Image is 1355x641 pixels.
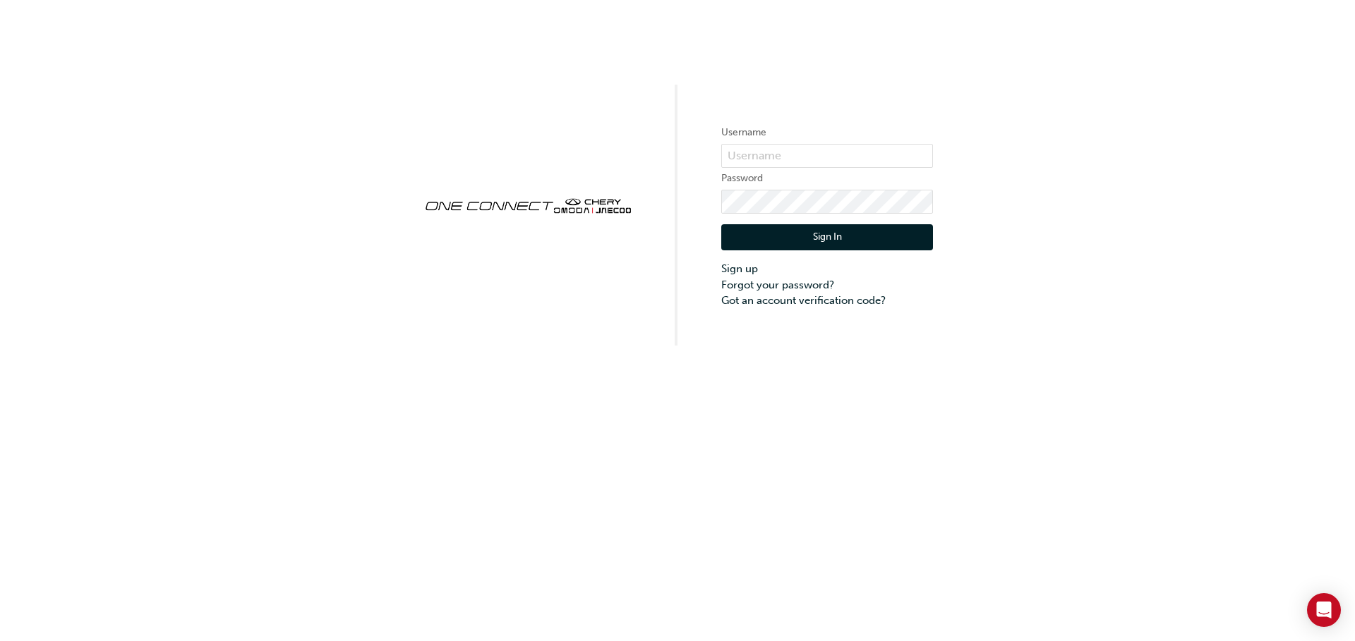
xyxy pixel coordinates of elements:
a: Sign up [721,261,933,277]
label: Username [721,124,933,141]
input: Username [721,144,933,168]
a: Forgot your password? [721,277,933,293]
img: oneconnect [422,186,634,223]
div: Open Intercom Messenger [1307,593,1341,627]
label: Password [721,170,933,187]
button: Sign In [721,224,933,251]
a: Got an account verification code? [721,293,933,309]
